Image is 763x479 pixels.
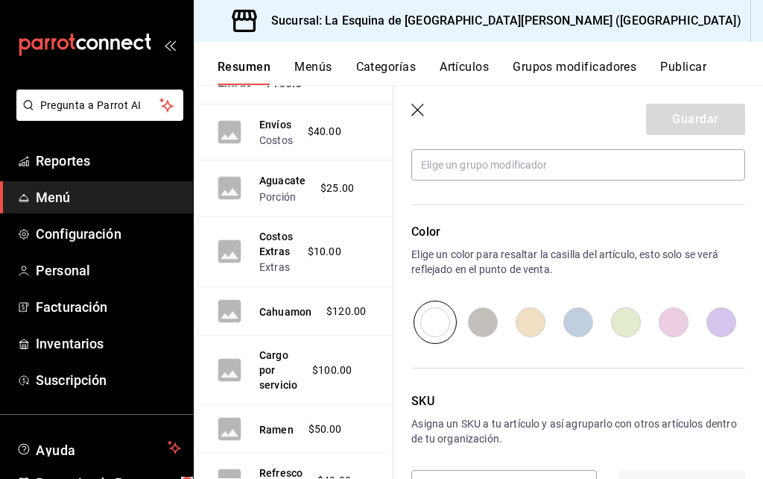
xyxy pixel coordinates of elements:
span: Personal [36,260,181,281]
p: Color [411,223,745,241]
a: Pregunta a Parrot AI [10,108,183,124]
span: Reportes [36,151,181,171]
button: Menús [294,60,332,85]
span: Ayuda [36,439,162,457]
input: Elige un grupo modificador [411,149,745,181]
span: Menú [36,187,181,207]
button: Artículos [440,60,489,85]
span: Facturación [36,297,181,317]
button: Porción [259,190,296,204]
p: Asigna un SKU a tu artículo y así agruparlo con otros artículos dentro de tu organización. [411,416,745,446]
p: SKU [411,392,745,410]
span: $100.00 [312,363,352,378]
button: Cargo por servicio [259,348,297,392]
span: $25.00 [320,181,354,196]
span: $40.00 [308,124,341,140]
button: Pregunta a Parrot AI [16,90,183,121]
p: Elige un color para resaltar la casilla del artículo, esto solo se verá reflejado en el punto de ... [411,247,745,277]
span: Suscripción [36,370,181,390]
button: Grupos modificadores [513,60,636,85]
span: Pregunta a Parrot AI [40,98,160,113]
button: Envíos [259,117,291,132]
span: $10.00 [308,244,341,260]
span: $120.00 [326,304,366,319]
span: $50.00 [308,422,342,437]
h3: Sucursal: La Esquina de [GEOGRAPHIC_DATA][PERSON_NAME] ([GEOGRAPHIC_DATA]) [259,12,741,30]
button: Costos Extras [259,229,293,259]
span: Configuración [36,224,181,244]
button: Aguacate [259,173,305,188]
button: Publicar [660,60,706,85]
button: Categorías [356,60,417,85]
span: Inventarios [36,334,181,354]
button: Cahuamon [259,304,311,319]
button: Extras [259,260,290,275]
button: Resumen [218,60,270,85]
button: Costos [259,133,293,148]
button: Ramen [259,422,294,437]
button: open_drawer_menu [164,39,176,51]
div: navigation tabs [218,60,763,85]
